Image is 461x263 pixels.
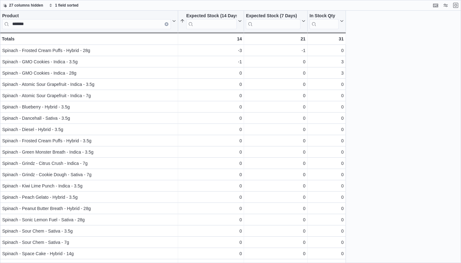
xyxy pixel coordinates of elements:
[432,2,439,9] button: Keyboard shortcuts
[310,250,344,257] div: 0
[246,148,305,156] div: 0
[310,69,344,77] div: 3
[310,182,344,190] div: 0
[246,35,305,43] div: 21
[310,216,344,224] div: 0
[180,216,242,224] div: 0
[2,160,176,167] div: Spinach - Grindz - Citrus Crush - Indica - 7g
[310,114,344,122] div: 0
[55,3,79,8] span: 1 field sorted
[180,239,242,246] div: 0
[2,171,176,178] div: Spinach - Grindz - Cookie Dough - Sativa - 7g
[2,58,176,66] div: Spinach - GMO Cookies - Indica - 3.5g
[246,13,300,19] div: Expected Stock (7 Days)
[246,239,305,246] div: 0
[165,22,168,26] button: Clear input
[180,250,242,257] div: 0
[442,2,449,9] button: Display options
[246,92,305,99] div: 0
[246,171,305,178] div: 0
[246,69,305,77] div: 0
[246,81,305,88] div: 0
[310,171,344,178] div: 0
[246,137,305,145] div: 0
[246,182,305,190] div: 0
[310,92,344,99] div: 0
[186,13,237,19] div: Expected Stock (14 Days)
[180,171,242,178] div: 0
[180,227,242,235] div: 0
[2,69,176,77] div: Spinach - GMO Cookies - Indica - 28g
[310,205,344,212] div: 0
[310,13,339,19] div: In Stock Qty
[180,137,242,145] div: 0
[2,13,171,19] div: Product
[246,103,305,111] div: 0
[246,216,305,224] div: 0
[2,148,176,156] div: Spinach - Green Monster Breath - Indica - 3.5g
[180,193,242,201] div: 0
[246,13,300,29] div: Expected Stock (7 Days)
[180,92,242,99] div: 0
[310,193,344,201] div: 0
[310,47,344,54] div: 0
[310,13,339,29] div: In Stock Qty
[246,13,305,29] button: Expected Stock (7 Days)
[180,58,242,66] div: -1
[2,193,176,201] div: Spinach - Peach Gelato - Hybrid - 3.5g
[180,69,242,77] div: 0
[246,227,305,235] div: 0
[46,2,81,9] button: 1 field sorted
[180,35,242,43] div: 14
[2,216,176,224] div: Spinach - Sonic Lemon Fuel - Sativa - 28g
[2,126,176,133] div: Spinach - Diesel - Hybrid - 3.5g
[310,35,344,43] div: 31
[310,13,344,29] button: In Stock Qty
[180,182,242,190] div: 0
[310,126,344,133] div: 0
[2,182,176,190] div: Spinach - Kiwi Lime Punch - Indica - 3.5g
[310,160,344,167] div: 0
[246,250,305,257] div: 0
[2,13,176,29] button: ProductClear input
[246,205,305,212] div: 0
[186,13,237,29] div: Expected Stock (14 Days)
[246,58,305,66] div: 0
[2,47,176,54] div: Spinach - Frosted Cream Puffs - Hybrid - 28g
[180,114,242,122] div: 0
[310,137,344,145] div: 0
[246,160,305,167] div: 0
[2,103,176,111] div: Spinach - Blueberry - Hybrid - 3.5g
[2,205,176,212] div: Spinach - Peanut Butter Breath - Hybrid - 28g
[246,193,305,201] div: 0
[310,227,344,235] div: 0
[180,103,242,111] div: 0
[310,58,344,66] div: 3
[310,103,344,111] div: 0
[246,126,305,133] div: 0
[180,160,242,167] div: 0
[2,250,176,257] div: Spinach - Space Cake - Hybrid - 14g
[246,114,305,122] div: 0
[2,81,176,88] div: Spinach - Atomic Sour Grapefruit - Indica - 3.5g
[2,92,176,99] div: Spinach - Atomic Sour Grapefruit - Indica - 7g
[180,205,242,212] div: 0
[2,13,171,29] div: Product
[2,227,176,235] div: Spinach - Sour Chem - Sativa - 3.5g
[2,239,176,246] div: Spinach - Sour Chem - Sativa - 7g
[9,3,43,8] span: 27 columns hidden
[180,126,242,133] div: 0
[2,35,176,43] div: Totals
[0,2,46,9] button: 27 columns hidden
[180,13,242,29] button: Expected Stock (14 Days)
[310,81,344,88] div: 0
[452,2,459,9] button: Exit fullscreen
[180,148,242,156] div: 0
[180,81,242,88] div: 0
[310,239,344,246] div: 0
[246,47,305,54] div: -1
[180,47,242,54] div: -3
[310,148,344,156] div: 0
[2,137,176,145] div: Spinach - Frosted Cream Puffs - Hybrid - 3.5g
[2,114,176,122] div: Spinach - Dancehall - Sativa - 3.5g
